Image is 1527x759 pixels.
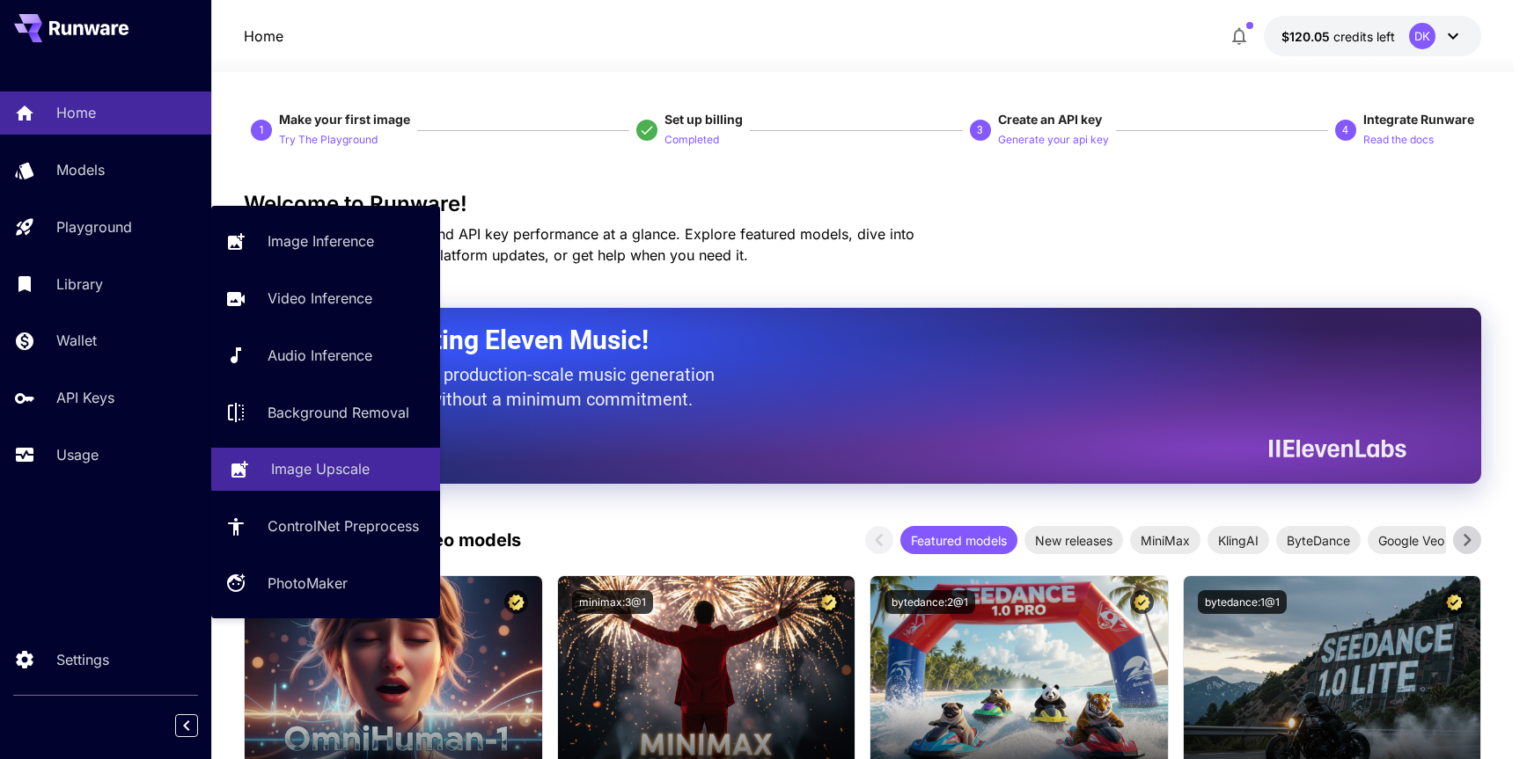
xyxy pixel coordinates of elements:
[56,216,132,237] p: Playground
[504,590,528,614] button: Certified Model – Vetted for best performance and includes a commercial license.
[211,448,440,491] a: Image Upscale
[279,132,378,149] p: Try The Playground
[1333,29,1395,44] span: credits left
[1130,590,1154,614] button: Certified Model – Vetted for best performance and includes a commercial license.
[1130,531,1200,550] span: MiniMax
[188,710,211,741] div: Collapse sidebar
[1198,590,1287,614] button: bytedance:1@1
[268,402,409,423] p: Background Removal
[1443,590,1466,614] button: Certified Model – Vetted for best performance and includes a commercial license.
[1208,531,1269,550] span: KlingAI
[259,122,265,138] p: 1
[998,112,1102,127] span: Create an API key
[211,334,440,377] a: Audio Inference
[271,458,370,479] p: Image Upscale
[1342,122,1348,138] p: 4
[1281,27,1395,46] div: $120.05
[268,515,419,536] p: ControlNet Preprocess
[664,132,719,149] p: Completed
[1264,16,1481,56] button: $120.05
[211,505,440,548] a: ControlNet Preprocess
[211,390,440,434] a: Background Removal
[244,225,914,264] span: Check out your usage stats and API key performance at a glance. Explore featured models, dive int...
[885,590,975,614] button: bytedance:2@1
[268,230,374,252] p: Image Inference
[56,649,109,670] p: Settings
[817,590,841,614] button: Certified Model – Vetted for best performance and includes a commercial license.
[244,26,283,47] nav: breadcrumb
[268,573,348,594] p: PhotoMaker
[1281,29,1333,44] span: $120.05
[56,387,114,408] p: API Keys
[244,26,283,47] p: Home
[998,132,1109,149] p: Generate your api key
[1024,531,1123,550] span: New releases
[1363,112,1474,127] span: Integrate Runware
[268,345,372,366] p: Audio Inference
[288,362,728,412] p: The only way to get production-scale music generation from Eleven Labs without a minimum commitment.
[211,277,440,320] a: Video Inference
[288,324,1393,357] h2: Now Supporting Eleven Music!
[572,590,653,614] button: minimax:3@1
[1276,531,1361,550] span: ByteDance
[268,288,372,309] p: Video Inference
[1409,23,1435,49] div: DK
[211,220,440,263] a: Image Inference
[56,102,96,123] p: Home
[244,192,1481,216] h3: Welcome to Runware!
[664,112,743,127] span: Set up billing
[56,274,103,295] p: Library
[56,330,97,351] p: Wallet
[211,562,440,605] a: PhotoMaker
[1363,132,1434,149] p: Read the docs
[977,122,983,138] p: 3
[900,531,1017,550] span: Featured models
[56,159,105,180] p: Models
[279,112,410,127] span: Make your first image
[1368,531,1455,550] span: Google Veo
[175,714,198,737] button: Collapse sidebar
[56,444,99,465] p: Usage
